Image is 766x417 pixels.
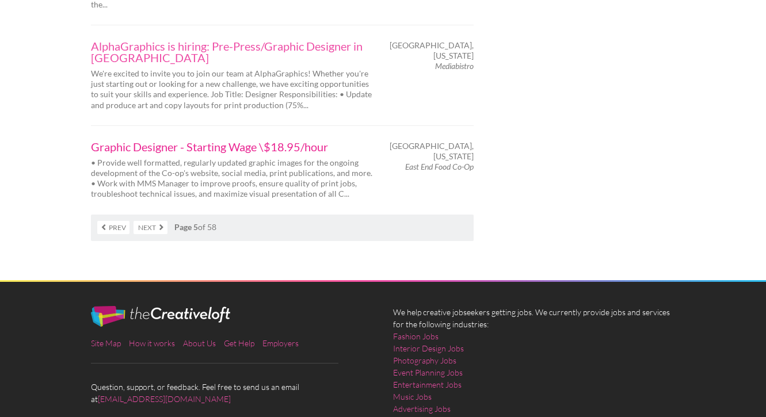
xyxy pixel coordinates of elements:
[91,141,373,152] a: Graphic Designer - Starting Wage \$18.95/hour
[174,222,198,232] strong: Page 5
[435,61,474,71] em: Mediabistro
[393,403,451,415] a: Advertising Jobs
[405,162,474,171] em: East End Food Co-Op
[91,338,121,348] a: Site Map
[393,391,432,403] a: Music Jobs
[91,40,373,63] a: AlphaGraphics is hiring: Pre-Press/Graphic Designer in [GEOGRAPHIC_DATA]
[91,158,373,200] p: • Provide well formatted, regularly updated graphic images for the ongoing development of the Co-...
[393,366,463,378] a: Event Planning Jobs
[262,338,299,348] a: Employers
[393,342,464,354] a: Interior Design Jobs
[91,215,474,241] nav: of 58
[393,330,439,342] a: Fashion Jobs
[393,354,456,366] a: Photography Jobs
[129,338,175,348] a: How it works
[134,221,167,234] a: Next
[91,68,373,110] p: We're excited to invite you to join our team at AlphaGraphics! Whether you're just starting out o...
[224,338,254,348] a: Get Help
[390,141,474,162] span: [GEOGRAPHIC_DATA], [US_STATE]
[98,394,231,404] a: [EMAIL_ADDRESS][DOMAIN_NAME]
[91,306,230,327] img: The Creative Loft
[390,40,474,61] span: [GEOGRAPHIC_DATA], [US_STATE]
[393,378,462,391] a: Entertainment Jobs
[183,338,216,348] a: About Us
[97,221,129,234] a: Prev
